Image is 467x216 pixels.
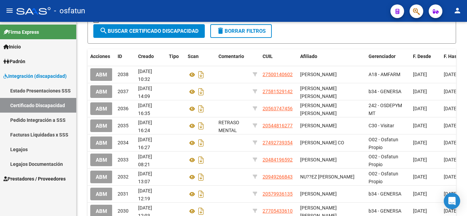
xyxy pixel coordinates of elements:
mat-icon: search [99,27,108,35]
span: [PERSON_NAME] [300,157,337,162]
datatable-header-cell: ID [115,49,135,64]
span: ABM [96,106,107,112]
datatable-header-cell: CUIL [260,49,297,64]
datatable-header-cell: Scan [185,49,216,64]
span: [DATE] [444,123,458,128]
i: Descargar documento [197,120,205,131]
span: [DATE] 16:27 [138,137,152,150]
span: ABM [96,89,107,95]
datatable-header-cell: F. Desde [410,49,441,64]
div: Open Intercom Messenger [444,193,460,209]
span: [DATE] [444,140,458,145]
span: Scan [188,54,199,59]
span: 242 - OSDEPYM MT [369,103,402,116]
datatable-header-cell: Comentario [216,49,250,64]
span: 20563747456 [263,106,293,111]
span: - osfatun [54,3,85,18]
span: [DATE] [413,174,427,179]
span: [PERSON_NAME] CO [300,140,344,145]
button: ABM [90,154,112,166]
span: RETRASO MENTAL LEVE [218,120,239,141]
span: [DATE] [413,123,427,128]
mat-icon: delete [216,27,225,35]
span: 27500140602 [263,72,293,77]
span: [DATE] 16:24 [138,120,152,133]
span: [DATE] [413,106,427,111]
span: [DATE] 14:09 [138,86,152,99]
span: [DATE] [444,106,458,111]
span: ABM [96,140,107,146]
span: Buscar Certificado Discapacidad [99,28,199,34]
span: [DATE] 16:35 [138,103,152,116]
span: [DATE] 08:21 [138,154,152,167]
i: Descargar documento [197,138,205,148]
span: ABM [96,191,107,197]
span: 20544816277 [263,123,293,128]
datatable-header-cell: Afiliado [297,49,366,64]
span: O02 - Osfatun Propio [369,171,398,184]
span: 20949266843 [263,174,293,179]
span: 20579936135 [263,191,293,197]
span: Comentario [218,54,244,59]
span: CUIL [263,54,273,59]
span: [DATE] [444,208,458,214]
span: O02 - Osfatun Propio [369,137,398,150]
span: [DATE] [444,89,458,94]
button: ABM [90,119,112,132]
span: ABM [96,72,107,78]
span: F. Desde [413,54,431,59]
span: [DATE] [413,89,427,94]
span: ID [118,54,122,59]
i: Descargar documento [197,189,205,200]
i: Descargar documento [197,86,205,97]
i: Descargar documento [197,172,205,183]
span: Firma Express [3,28,39,36]
span: [DATE] [444,174,458,179]
span: [DATE] [413,191,427,197]
span: b34 - GENERSA [369,191,401,197]
button: ABM [90,188,112,200]
span: 2037 [118,89,129,94]
i: Descargar documento [197,103,205,114]
span: [PERSON_NAME] [300,191,337,197]
span: [PERSON_NAME] [PERSON_NAME] [300,86,337,99]
span: [DATE] 12:19 [138,188,152,201]
span: 27581529142 [263,89,293,94]
span: 2038 [118,72,129,77]
button: ABM [90,136,112,149]
mat-icon: person [453,6,462,15]
span: 2030 [118,208,129,214]
span: 2035 [118,123,129,128]
span: O02 - Osfatun Propio [369,154,398,167]
button: ABM [90,68,112,81]
span: Inicio [3,43,21,51]
span: Gerenciador [369,54,396,59]
span: [DATE] [413,72,427,77]
button: Borrar Filtros [210,24,272,38]
span: ABM [96,174,107,180]
span: [PERSON_NAME] [300,123,337,128]
span: [DATE] 13:07 [138,171,152,184]
span: Creado [138,54,154,59]
span: [DATE] [444,72,458,77]
span: [DATE] [413,157,427,162]
mat-icon: menu [5,6,14,15]
span: 2033 [118,157,129,162]
button: ABM [90,85,112,98]
button: Buscar Certificado Discapacidad [93,24,205,38]
i: Descargar documento [197,155,205,165]
datatable-header-cell: Creado [135,49,166,64]
span: C30 - Visitar [369,123,394,128]
datatable-header-cell: Gerenciador [366,49,410,64]
span: 2031 [118,191,129,197]
span: [DATE] 10:32 [138,69,152,82]
span: ABM [96,123,107,129]
datatable-header-cell: Acciones [88,49,115,64]
span: [PERSON_NAME] [PERSON_NAME] [300,103,337,116]
span: 2034 [118,140,129,145]
span: [DATE] [444,157,458,162]
span: [DATE] [413,208,427,214]
span: b34 - GENERSA [369,208,401,214]
span: Borrar Filtros [216,28,266,34]
span: b34 - GENERSA [369,89,401,94]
